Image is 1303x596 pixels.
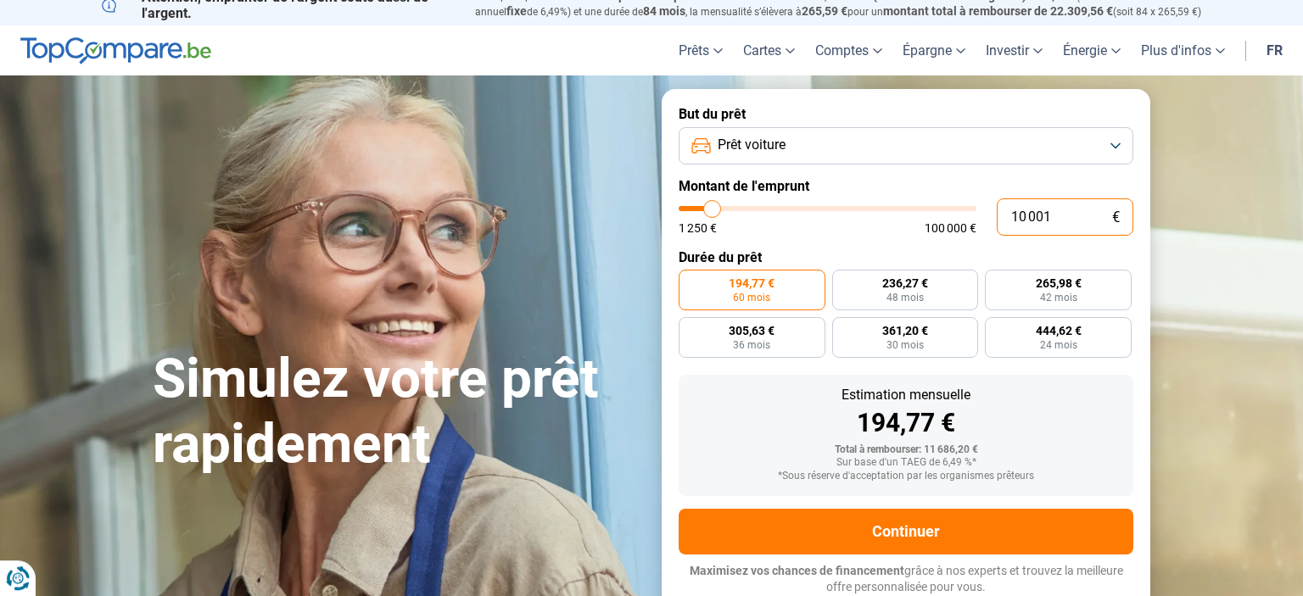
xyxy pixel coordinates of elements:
[805,25,892,75] a: Comptes
[976,25,1053,75] a: Investir
[679,509,1133,554] button: Continuer
[679,127,1133,164] button: Prêt voiture
[1040,292,1077,303] span: 42 mois
[679,106,1133,122] label: But du prêt
[668,25,733,75] a: Prêts
[1131,25,1235,75] a: Plus d'infos
[692,457,1120,469] div: Sur base d'un TAEG de 6,49 %*
[733,25,805,75] a: Cartes
[690,564,904,577] span: Maximisez vos chances de financement
[679,178,1133,194] label: Montant de l'emprunt
[1256,25,1293,75] a: fr
[679,249,1133,265] label: Durée du prêt
[1040,340,1077,350] span: 24 mois
[883,4,1113,18] span: montant total à rembourser de 22.309,56 €
[925,222,976,234] span: 100 000 €
[1036,277,1082,289] span: 265,98 €
[506,4,527,18] span: fixe
[733,340,770,350] span: 36 mois
[679,563,1133,596] p: grâce à nos experts et trouvez la meilleure offre personnalisée pour vous.
[692,410,1120,436] div: 194,77 €
[882,277,928,289] span: 236,27 €
[692,444,1120,456] div: Total à rembourser: 11 686,20 €
[643,4,685,18] span: 84 mois
[718,136,786,154] span: Prêt voiture
[692,471,1120,482] div: *Sous réserve d'acceptation par les organismes prêteurs
[1053,25,1131,75] a: Énergie
[882,325,928,337] span: 361,20 €
[1112,210,1120,225] span: €
[153,347,641,477] h1: Simulez votre prêt rapidement
[1036,325,1082,337] span: 444,62 €
[20,37,211,64] img: TopCompare
[679,222,717,234] span: 1 250 €
[733,292,770,303] span: 60 mois
[729,325,775,337] span: 305,63 €
[802,4,847,18] span: 265,59 €
[692,388,1120,402] div: Estimation mensuelle
[886,340,924,350] span: 30 mois
[729,277,775,289] span: 194,77 €
[892,25,976,75] a: Épargne
[886,292,924,303] span: 48 mois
